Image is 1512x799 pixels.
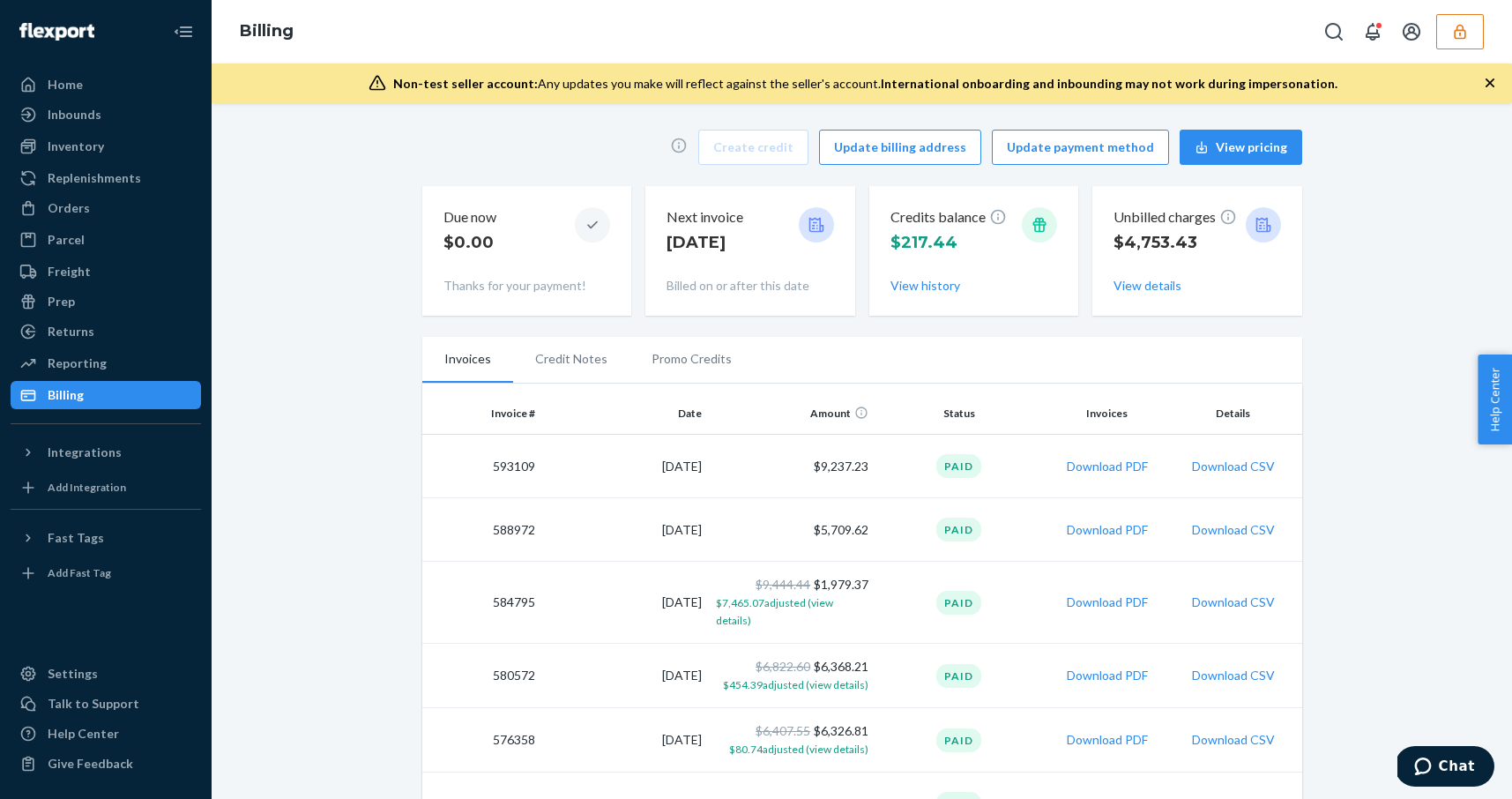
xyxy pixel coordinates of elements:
span: Non-test seller account: [393,76,538,91]
div: Parcel [48,231,85,249]
button: $80.74adjusted (view details) [729,740,868,758]
a: Inbounds [11,101,201,129]
div: Inventory [48,138,104,155]
a: Orders [11,194,201,222]
td: 588972 [422,498,543,562]
a: Reporting [11,349,201,377]
span: $9,444.44 [756,577,810,592]
button: View pricing [1180,130,1302,165]
a: Parcel [11,226,201,254]
button: Open account menu [1394,14,1429,49]
a: Home [11,71,201,99]
td: [DATE] [542,562,709,644]
a: Billing [11,381,201,409]
td: 593109 [422,435,543,498]
span: $454.39 adjusted (view details) [723,678,868,691]
div: Paid [936,664,981,688]
th: Invoice # [422,392,543,435]
button: Give Feedback [11,750,201,778]
div: Paid [936,591,981,615]
button: $454.39adjusted (view details) [723,676,868,693]
button: Close Navigation [166,14,201,49]
a: Billing [240,21,294,41]
div: Returns [48,323,94,340]
li: Credit Notes [513,337,629,381]
p: $0.00 [443,231,496,254]
button: Download CSV [1192,594,1275,611]
button: Download CSV [1192,521,1275,539]
div: Inbounds [48,106,101,123]
a: Add Fast Tag [11,559,201,587]
p: $4,753.43 [1114,231,1237,254]
button: Download PDF [1067,594,1148,611]
img: Flexport logo [19,23,94,41]
div: Paid [936,454,981,478]
th: Date [542,392,709,435]
button: Download PDF [1067,521,1148,539]
span: $6,407.55 [756,723,810,738]
div: Add Fast Tag [48,565,111,580]
td: 580572 [422,644,543,708]
p: Unbilled charges [1114,207,1237,228]
button: Download PDF [1067,731,1148,749]
a: Add Integration [11,474,201,502]
button: Download CSV [1192,667,1275,684]
p: Credits balance [890,207,1007,228]
p: Thanks for your payment! [443,277,611,295]
td: 576358 [422,708,543,773]
span: $7,465.07 adjusted (view details) [716,596,833,627]
td: $6,326.81 [709,708,875,773]
div: Prep [48,293,75,310]
span: $80.74 adjusted (view details) [729,743,868,756]
p: [DATE] [667,231,743,254]
button: Integrations [11,438,201,467]
button: View details [1114,277,1181,295]
a: Settings [11,660,201,688]
button: Update billing address [819,130,981,165]
div: Reporting [48,355,107,372]
a: Inventory [11,132,201,161]
div: Home [48,76,83,93]
div: Paid [936,728,981,752]
li: Promo Credits [629,337,754,381]
div: Billing [48,386,84,404]
th: Status [875,392,1042,435]
td: $1,979.37 [709,562,875,644]
button: Help Center [1478,355,1512,444]
div: Settings [48,665,98,683]
div: Orders [48,199,90,217]
iframe: Opens a widget where you can chat to one of our agents [1397,746,1494,790]
div: Help Center [48,725,119,743]
div: Integrations [48,444,122,461]
button: Download CSV [1192,731,1275,749]
li: Invoices [422,337,513,383]
button: Fast Tags [11,524,201,552]
button: View history [890,277,960,295]
a: Returns [11,317,201,346]
button: Create credit [698,130,808,165]
td: 584795 [422,562,543,644]
th: Invoices [1042,392,1172,435]
div: Give Feedback [48,755,133,773]
span: International onboarding and inbounding may not work during impersonation. [881,76,1337,91]
td: [DATE] [542,498,709,562]
button: Talk to Support [11,690,201,718]
button: Open notifications [1355,14,1390,49]
div: Any updates you make will reflect against the seller's account. [393,75,1337,93]
p: Next invoice [667,207,743,228]
td: $6,368.21 [709,644,875,708]
th: Amount [709,392,875,435]
div: Add Integration [48,480,126,495]
th: Details [1172,392,1301,435]
a: Help Center [11,720,201,748]
ol: breadcrumbs [226,6,308,57]
td: $5,709.62 [709,498,875,562]
button: Download CSV [1192,458,1275,475]
button: Open Search Box [1316,14,1352,49]
a: Replenishments [11,164,201,192]
button: Download PDF [1067,667,1148,684]
td: [DATE] [542,435,709,498]
td: $9,237.23 [709,435,875,498]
